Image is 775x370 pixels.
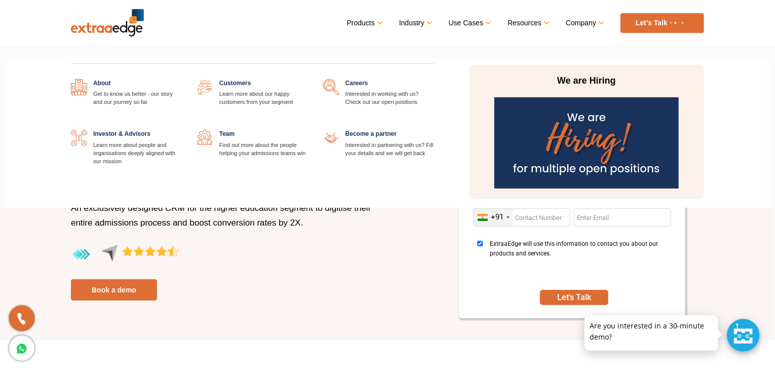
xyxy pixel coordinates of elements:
[71,244,179,265] img: aggregate-rating-by-users
[473,208,570,227] input: Enter Contact Number
[347,16,381,30] a: Products
[508,16,548,30] a: Resources
[490,239,668,277] span: ExtraaEdge will use this information to contact you about our products and services.
[473,241,487,246] input: ExtraaEdge will use this information to contact you about our products and services.
[566,16,603,30] a: Company
[449,16,490,30] a: Use Cases
[491,75,682,87] p: We are Hiring
[621,13,704,33] a: Let’s Talk
[399,16,431,30] a: Industry
[574,208,671,227] input: Enter Email
[540,290,608,305] button: SUBMIT
[727,319,760,352] div: Chat
[491,212,503,222] div: +91
[71,279,157,301] a: Book a demo
[71,203,371,228] span: An exclusively designed CRM for the higher education segment to digitise their entire admissions ...
[474,209,513,226] div: India (भारत): +91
